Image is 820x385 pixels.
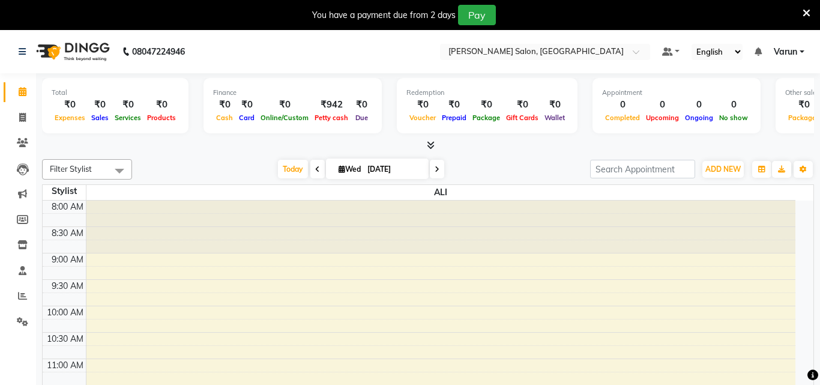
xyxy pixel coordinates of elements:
span: Expenses [52,114,88,122]
span: Services [112,114,144,122]
div: ₹0 [439,98,469,112]
span: Completed [602,114,643,122]
div: ₹0 [88,98,112,112]
span: Upcoming [643,114,682,122]
b: 08047224946 [132,35,185,68]
span: Package [469,114,503,122]
div: ₹0 [406,98,439,112]
span: ADD NEW [705,165,741,174]
div: 0 [643,98,682,112]
div: Redemption [406,88,568,98]
div: ₹0 [213,98,236,112]
span: Gift Cards [503,114,541,122]
div: 11:00 AM [44,359,86,372]
div: ₹0 [52,98,88,112]
div: 0 [602,98,643,112]
button: ADD NEW [702,161,744,178]
span: Today [278,160,308,178]
div: ₹942 [312,98,351,112]
span: ALI [86,185,796,200]
div: 0 [682,98,716,112]
input: Search Appointment [590,160,695,178]
span: Products [144,114,179,122]
div: 10:30 AM [44,333,86,345]
button: Pay [458,5,496,25]
div: ₹0 [258,98,312,112]
div: ₹0 [503,98,541,112]
div: 8:00 AM [49,201,86,213]
div: Total [52,88,179,98]
div: ₹0 [469,98,503,112]
div: You have a payment due from 2 days [312,9,456,22]
span: Ongoing [682,114,716,122]
div: Appointment [602,88,751,98]
div: 9:00 AM [49,253,86,266]
div: ₹0 [144,98,179,112]
span: Varun [774,46,797,58]
span: No show [716,114,751,122]
span: Petty cash [312,114,351,122]
div: ₹0 [112,98,144,112]
div: 0 [716,98,751,112]
span: Sales [88,114,112,122]
div: Finance [213,88,372,98]
span: Cash [213,114,236,122]
div: ₹0 [541,98,568,112]
span: Voucher [406,114,439,122]
div: Stylist [43,185,86,198]
div: 8:30 AM [49,227,86,240]
span: Online/Custom [258,114,312,122]
div: 10:00 AM [44,306,86,319]
div: ₹0 [351,98,372,112]
div: ₹0 [236,98,258,112]
span: Filter Stylist [50,164,92,174]
input: 2025-09-03 [364,160,424,178]
span: Wallet [541,114,568,122]
span: Prepaid [439,114,469,122]
span: Wed [336,165,364,174]
span: Card [236,114,258,122]
div: 9:30 AM [49,280,86,293]
span: Due [352,114,371,122]
img: logo [31,35,113,68]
